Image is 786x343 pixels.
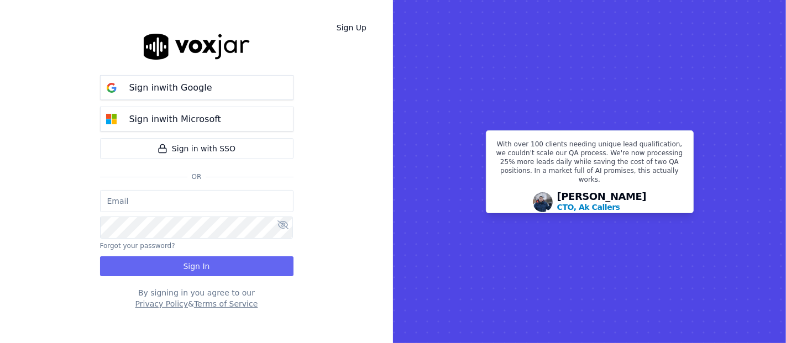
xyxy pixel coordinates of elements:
img: google Sign in button [101,77,123,99]
img: Avatar [533,192,553,212]
img: microsoft Sign in button [101,108,123,130]
p: Sign in with Google [129,81,212,94]
button: Sign inwith Microsoft [100,107,294,131]
button: Forgot your password? [100,241,175,250]
button: Privacy Policy [135,298,188,309]
a: Sign Up [328,18,375,38]
div: By signing in you agree to our & [100,287,294,309]
div: [PERSON_NAME] [557,192,647,213]
span: Or [187,172,206,181]
p: With over 100 clients needing unique lead qualification, we couldn't scale our QA process. We're ... [493,140,687,188]
p: CTO, Ak Callers [557,202,620,213]
img: logo [144,34,250,60]
button: Sign In [100,256,294,276]
button: Terms of Service [194,298,258,309]
button: Sign inwith Google [100,75,294,100]
a: Sign in with SSO [100,138,294,159]
p: Sign in with Microsoft [129,113,221,126]
input: Email [100,190,294,212]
